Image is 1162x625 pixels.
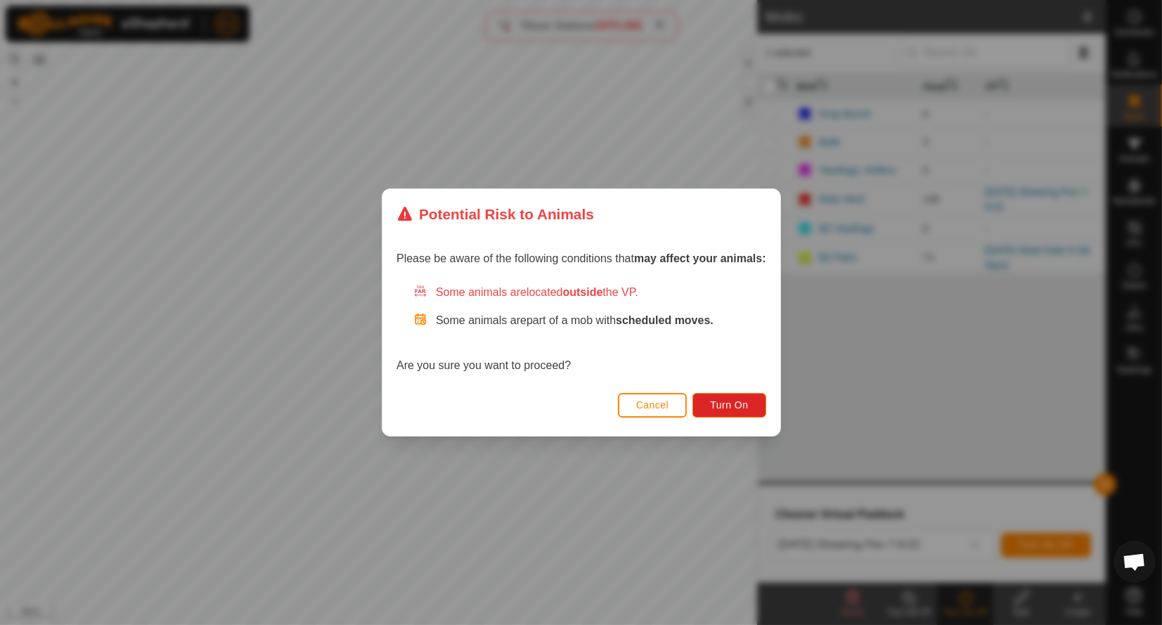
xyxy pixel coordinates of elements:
div: Open chat [1113,541,1156,583]
div: Some animals are [413,284,766,301]
button: Turn On [692,393,766,418]
p: Some animals are [436,312,766,329]
span: located the VP. [527,286,638,298]
strong: outside [562,286,602,298]
span: Turn On [710,399,748,411]
div: Are you sure you want to proceed? [396,284,766,374]
span: part of a mob with [527,314,714,326]
strong: may affect your animals: [634,252,766,264]
strong: scheduled moves. [616,314,714,326]
span: Please be aware of the following conditions that [396,252,766,264]
div: Potential Risk to Animals [396,203,594,225]
button: Cancel [617,393,687,418]
span: Cancel [635,399,669,411]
